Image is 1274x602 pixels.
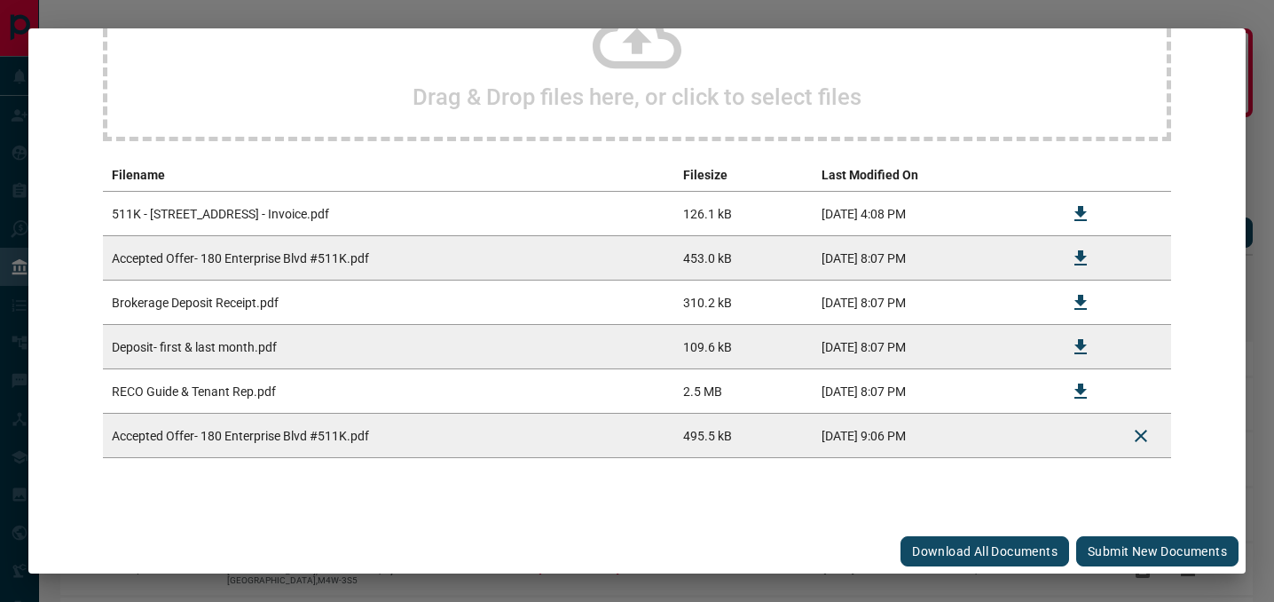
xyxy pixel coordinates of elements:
[674,325,813,369] td: 109.6 kB
[813,236,1050,281] td: [DATE] 8:07 PM
[1059,281,1102,324] button: Download
[1076,536,1239,566] button: Submit new documents
[900,536,1069,566] button: Download All Documents
[813,159,1050,192] th: Last Modified On
[103,192,674,236] td: 511K - [STREET_ADDRESS] - Invoice.pdf
[103,159,674,192] th: Filename
[813,414,1050,458] td: [DATE] 9:06 PM
[1059,370,1102,413] button: Download
[103,236,674,281] td: Accepted Offer- 180 Enterprise Blvd #511K.pdf
[1050,159,1111,192] th: download action column
[413,83,861,110] h2: Drag & Drop files here, or click to select files
[813,325,1050,369] td: [DATE] 8:07 PM
[103,325,674,369] td: Deposit- first & last month.pdf
[813,192,1050,236] td: [DATE] 4:08 PM
[813,369,1050,414] td: [DATE] 8:07 PM
[813,281,1050,325] td: [DATE] 8:07 PM
[1059,237,1102,280] button: Download
[674,281,813,325] td: 310.2 kB
[103,369,674,414] td: RECO Guide & Tenant Rep.pdf
[674,414,813,458] td: 495.5 kB
[674,159,813,192] th: Filesize
[103,281,674,325] td: Brokerage Deposit Receipt.pdf
[674,192,813,236] td: 126.1 kB
[1059,193,1102,235] button: Download
[1059,326,1102,368] button: Download
[103,414,674,458] td: Accepted Offer- 180 Enterprise Blvd #511K.pdf
[674,236,813,281] td: 453.0 kB
[674,369,813,414] td: 2.5 MB
[1111,159,1171,192] th: delete file action column
[1120,415,1162,457] button: Delete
